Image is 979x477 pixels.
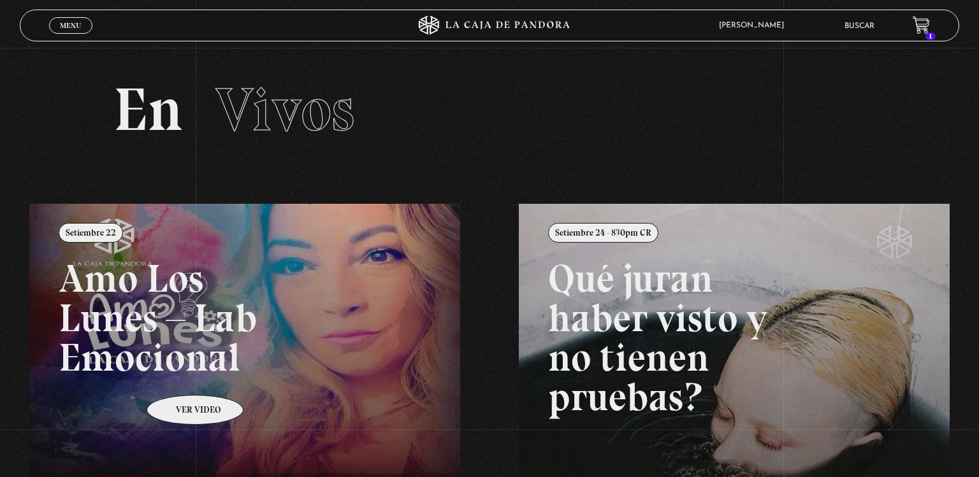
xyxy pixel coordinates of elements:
[215,73,354,146] span: Vivos
[56,32,86,41] span: Cerrar
[713,22,797,29] span: [PERSON_NAME]
[913,17,930,34] a: 1
[113,80,866,140] h2: En
[845,22,874,30] a: Buscar
[60,22,81,29] span: Menu
[925,32,936,40] span: 1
